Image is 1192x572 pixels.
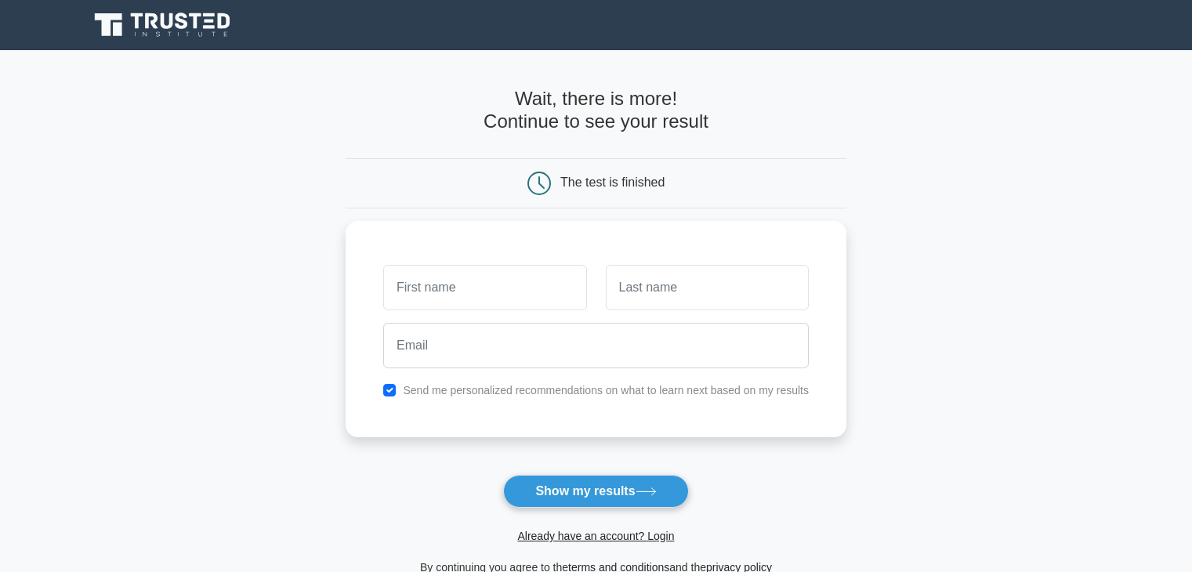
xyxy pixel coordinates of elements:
[503,475,688,508] button: Show my results
[403,384,809,396] label: Send me personalized recommendations on what to learn next based on my results
[517,530,674,542] a: Already have an account? Login
[383,323,809,368] input: Email
[606,265,809,310] input: Last name
[383,265,586,310] input: First name
[560,176,665,189] div: The test is finished
[346,88,846,133] h4: Wait, there is more! Continue to see your result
